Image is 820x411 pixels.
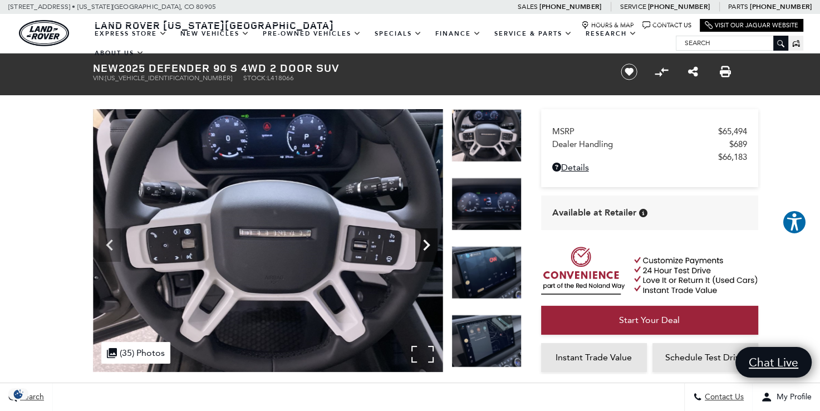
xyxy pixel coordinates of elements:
img: Opt-Out Icon [6,388,31,400]
img: New 2025 Silicon Silver Land Rover S image 19 [451,109,522,162]
button: Save vehicle [617,63,641,81]
button: Explore your accessibility options [782,210,807,234]
nav: Main Navigation [88,24,676,63]
input: Search [676,36,788,50]
img: New 2025 Silicon Silver Land Rover S image 21 [451,246,522,299]
a: Start Your Deal [541,306,758,335]
a: EXPRESS STORE [88,24,174,43]
a: Share this New 2025 Defender 90 S 4WD 2 Door SUV [688,65,698,79]
span: $65,494 [718,126,747,136]
span: Dealer Handling [552,139,729,149]
a: Contact Us [642,21,691,30]
span: L418066 [267,74,294,82]
a: MSRP $65,494 [552,126,747,136]
strong: New [93,60,119,75]
span: Land Rover [US_STATE][GEOGRAPHIC_DATA] [95,18,334,32]
span: MSRP [552,126,718,136]
span: My Profile [772,393,812,402]
a: Specials [368,24,429,43]
a: Research [579,24,644,43]
a: Instant Trade Value [541,343,647,372]
span: Stock: [243,74,267,82]
a: Hours & Map [581,21,634,30]
div: (35) Photos [101,342,170,364]
img: New 2025 Silicon Silver Land Rover S image 22 [451,315,522,368]
a: New Vehicles [174,24,256,43]
div: Vehicle is in stock and ready for immediate delivery. Due to demand, availability is subject to c... [639,209,647,217]
span: Contact Us [702,393,744,402]
span: $66,183 [718,152,747,162]
span: $689 [729,139,747,149]
div: Next [415,228,438,262]
span: Instant Trade Value [556,352,632,363]
a: Print this New 2025 Defender 90 S 4WD 2 Door SUV [720,65,731,79]
a: [STREET_ADDRESS] • [US_STATE][GEOGRAPHIC_DATA], CO 80905 [8,3,216,11]
button: Open user profile menu [753,383,820,411]
img: New 2025 Silicon Silver Land Rover S image 20 [451,178,522,231]
a: Details [552,162,747,173]
a: Pre-Owned Vehicles [256,24,368,43]
span: Schedule Test Drive [665,352,745,363]
a: land-rover [19,20,69,46]
aside: Accessibility Help Desk [782,210,807,237]
a: [PHONE_NUMBER] [750,2,812,11]
a: [PHONE_NUMBER] [539,2,601,11]
a: Chat Live [735,347,812,378]
a: [PHONE_NUMBER] [648,2,710,11]
span: [US_VEHICLE_IDENTIFICATION_NUMBER] [105,74,232,82]
div: Previous [99,228,121,262]
button: Compare Vehicle [653,63,670,80]
span: Available at Retailer [552,207,636,219]
a: Schedule Test Drive [652,343,758,372]
a: Land Rover [US_STATE][GEOGRAPHIC_DATA] [88,18,341,32]
span: Chat Live [743,355,804,370]
img: New 2025 Silicon Silver Land Rover S image 19 [93,109,443,372]
span: Start Your Deal [619,315,680,325]
a: $66,183 [552,152,747,162]
a: Visit Our Jaguar Website [705,21,798,30]
a: Dealer Handling $689 [552,139,747,149]
span: Service [620,3,646,11]
span: Sales [518,3,538,11]
h1: 2025 Defender 90 S 4WD 2 Door SUV [93,62,602,74]
a: Service & Parts [488,24,579,43]
a: Finance [429,24,488,43]
a: About Us [88,43,151,63]
span: VIN: [93,74,105,82]
section: Click to Open Cookie Consent Modal [6,388,31,400]
span: Parts [728,3,748,11]
img: Land Rover [19,20,69,46]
